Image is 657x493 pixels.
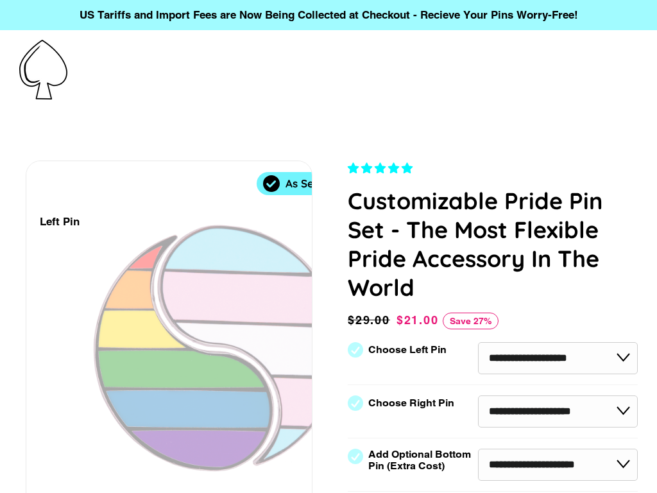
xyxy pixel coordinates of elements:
span: $21.00 [397,313,439,327]
label: Choose Right Pin [368,397,454,409]
span: $29.00 [348,311,393,329]
label: Add Optional Bottom Pin (Extra Cost) [368,449,476,472]
span: Save 27% [443,313,499,329]
h1: Customizable Pride Pin Set - The Most Flexible Pride Accessory In The World [348,186,638,302]
span: 4.83 stars [348,162,416,175]
label: Choose Left Pin [368,344,447,356]
img: Pin-Ace [19,40,67,99]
